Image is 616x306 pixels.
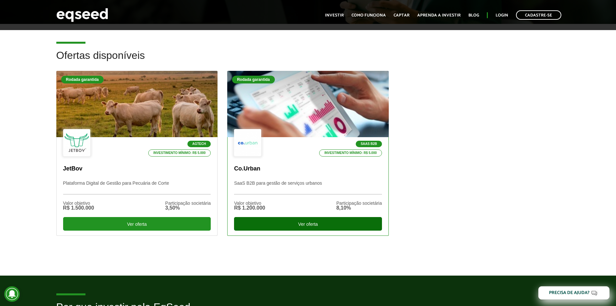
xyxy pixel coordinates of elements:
div: Participação societária [336,201,382,205]
div: Valor objetivo [234,201,265,205]
a: Como funciona [352,13,386,17]
div: R$ 1.200.000 [234,205,265,211]
a: Rodada garantida SaaS B2B Investimento mínimo: R$ 5.000 Co.Urban SaaS B2B para gestão de serviços... [227,71,389,236]
div: Rodada garantida [232,76,274,83]
a: Cadastre-se [516,10,561,20]
p: JetBov [63,165,211,172]
p: Investimento mínimo: R$ 5.000 [319,149,382,157]
p: SaaS B2B para gestão de serviços urbanos [234,180,382,194]
a: Blog [468,13,479,17]
div: Ver oferta [63,217,211,231]
h2: Ofertas disponíveis [56,50,560,71]
a: Investir [325,13,344,17]
p: Agtech [187,141,211,147]
p: SaaS B2B [356,141,382,147]
p: Plataforma Digital de Gestão para Pecuária de Corte [63,180,211,194]
a: Rodada garantida Agtech Investimento mínimo: R$ 5.000 JetBov Plataforma Digital de Gestão para Pe... [56,71,218,236]
p: Investimento mínimo: R$ 5.000 [148,149,211,157]
div: Valor objetivo [63,201,94,205]
div: R$ 1.500.000 [63,205,94,211]
img: EqSeed [56,6,108,24]
div: Ver oferta [234,217,382,231]
a: Aprenda a investir [417,13,461,17]
div: Rodada garantida [61,76,104,83]
p: Co.Urban [234,165,382,172]
div: Participação societária [165,201,211,205]
div: 3,50% [165,205,211,211]
a: Captar [394,13,409,17]
a: Login [496,13,508,17]
div: 8,10% [336,205,382,211]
